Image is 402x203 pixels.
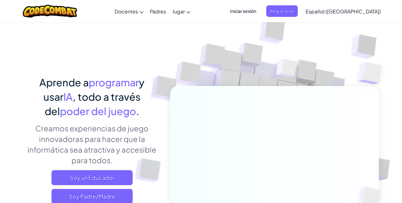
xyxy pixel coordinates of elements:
[60,105,136,117] span: poder del juego
[63,90,73,103] span: IA
[172,8,185,15] span: Jugar
[89,76,139,89] span: programar
[51,170,133,185] a: Soy un Educador
[45,90,140,117] span: , todo a través del
[111,3,147,20] a: Docentes
[226,5,260,17] button: Iniciar sesión
[302,3,384,20] a: Español ([GEOGRAPHIC_DATA])
[39,76,89,89] span: Aprende a
[147,3,169,20] a: Padres
[115,8,138,15] span: Docentes
[266,5,298,17] button: Registrarse
[265,47,310,93] img: Overlap cubes
[23,123,161,165] p: Creamos experiencias de juego innovadoras para hacer que la informática sea atractiva y accesible...
[306,8,381,15] span: Español ([GEOGRAPHIC_DATA])
[169,3,194,20] a: Jugar
[346,47,400,100] img: Overlap cubes
[23,5,77,18] img: CodeCombat logo
[136,105,139,117] span: .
